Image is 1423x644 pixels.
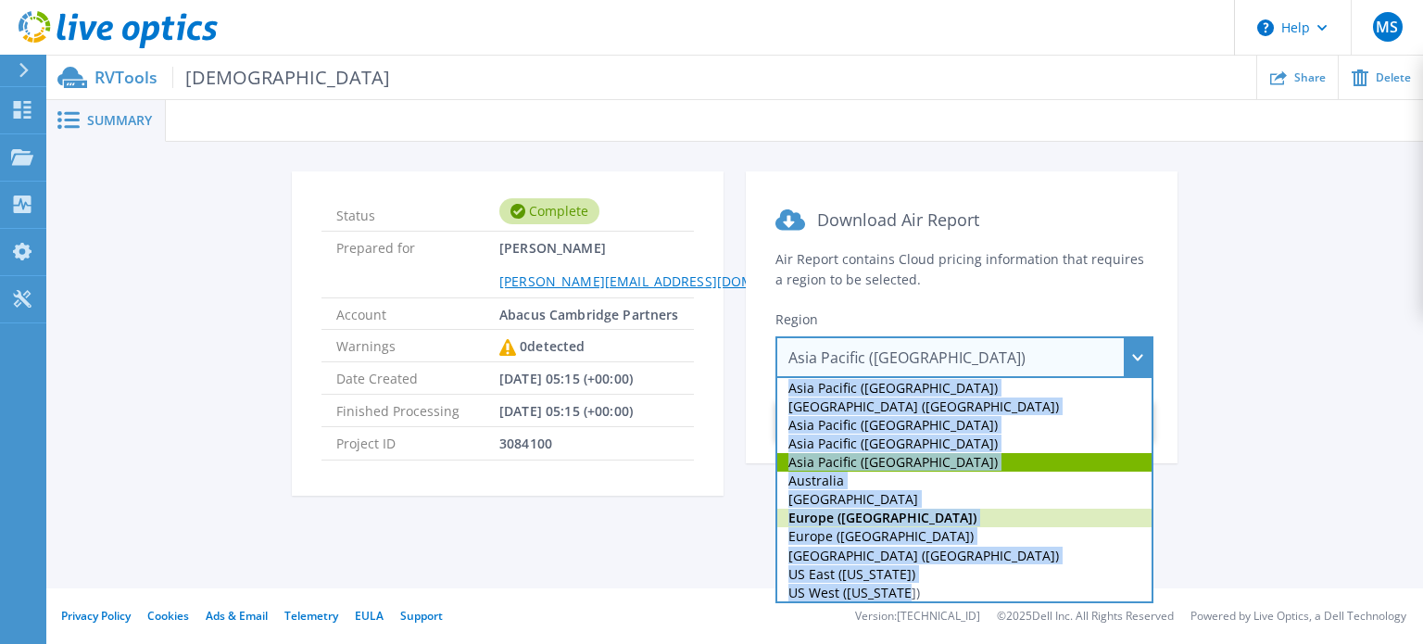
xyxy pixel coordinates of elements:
[336,298,499,329] span: Account
[777,415,1152,434] div: Asia Pacific ([GEOGRAPHIC_DATA])
[777,527,1152,546] div: Europe ([GEOGRAPHIC_DATA])
[777,490,1152,509] div: [GEOGRAPHIC_DATA]
[777,546,1152,564] div: [GEOGRAPHIC_DATA] ([GEOGRAPHIC_DATA])
[775,250,1144,288] span: Air Report contains Cloud pricing information that requires a region to be selected.
[499,427,552,459] span: 3084100
[400,608,443,624] a: Support
[284,608,338,624] a: Telemetry
[499,232,825,297] span: [PERSON_NAME]
[777,397,1152,415] div: [GEOGRAPHIC_DATA] ([GEOGRAPHIC_DATA])
[499,272,825,290] a: [PERSON_NAME][EMAIL_ADDRESS][DOMAIN_NAME]
[336,232,499,297] span: Prepared for
[94,67,390,88] p: RVTools
[499,298,679,329] span: Abacus Cambridge Partners
[87,114,152,127] span: Summary
[777,378,1152,397] div: Asia Pacific ([GEOGRAPHIC_DATA])
[147,608,189,624] a: Cookies
[499,395,633,426] span: [DATE] 05:15 (+00:00)
[336,330,499,361] span: Warnings
[1376,72,1411,83] span: Delete
[777,453,1152,472] div: Asia Pacific ([GEOGRAPHIC_DATA])
[1190,611,1406,623] li: Powered by Live Optics, a Dell Technology
[777,583,1152,601] div: US West ([US_STATE])
[1376,19,1398,34] span: MS
[775,336,1153,378] div: Asia Pacific ([GEOGRAPHIC_DATA])
[855,611,980,623] li: Version: [TECHNICAL_ID]
[206,608,268,624] a: Ads & Email
[777,509,1152,527] div: Europe ([GEOGRAPHIC_DATA])
[777,435,1152,453] div: Asia Pacific ([GEOGRAPHIC_DATA])
[355,608,384,624] a: EULA
[777,564,1152,583] div: US East ([US_STATE])
[172,67,390,88] span: [DEMOGRAPHIC_DATA]
[499,330,585,363] div: 0 detected
[61,608,131,624] a: Privacy Policy
[336,199,499,223] span: Status
[997,611,1174,623] li: © 2025 Dell Inc. All Rights Reserved
[775,310,818,328] span: Region
[336,395,499,426] span: Finished Processing
[817,208,979,231] span: Download Air Report
[499,198,599,224] div: Complete
[499,362,633,394] span: [DATE] 05:15 (+00:00)
[336,427,499,459] span: Project ID
[1294,72,1326,83] span: Share
[777,472,1152,490] div: Australia
[336,362,499,394] span: Date Created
